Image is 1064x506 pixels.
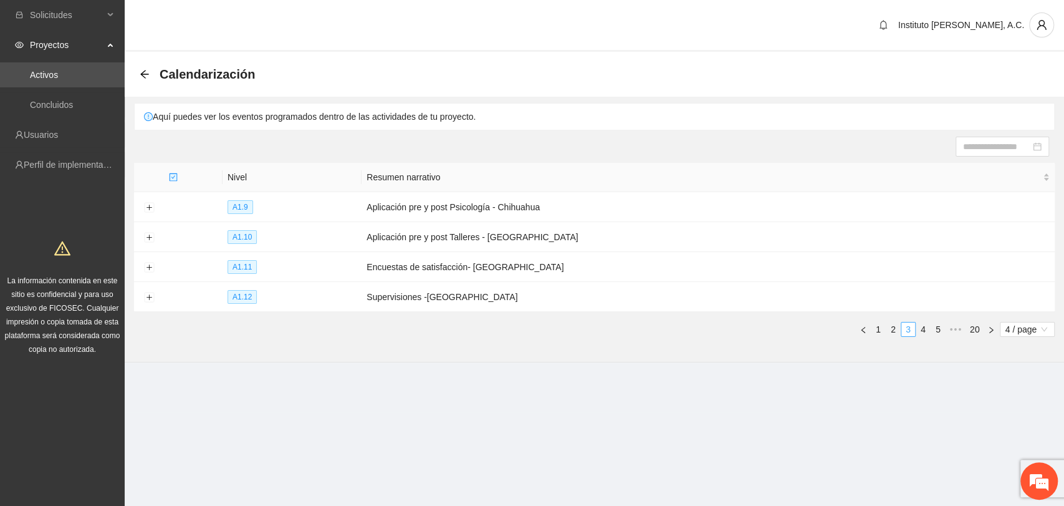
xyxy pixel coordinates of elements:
span: La información contenida en este sitio es confidencial y para uso exclusivo de FICOSEC. Cualquier... [5,276,120,354]
li: Previous Page [856,322,871,337]
span: bell [874,20,893,30]
a: Perfil de implementadora [24,160,121,170]
span: A1.9 [228,200,253,214]
a: Activos [30,70,58,80]
th: Nivel [223,163,362,192]
span: inbox [15,11,24,19]
span: Proyectos [30,32,103,57]
li: Next 5 Pages [946,322,966,337]
div: Minimizar ventana de chat en vivo [204,6,234,36]
button: Expand row [144,263,154,273]
button: Expand row [144,233,154,243]
li: 4 [916,322,931,337]
th: Resumen narrativo [362,163,1055,192]
div: Back [140,69,150,80]
span: Resumen narrativo [367,170,1040,184]
button: left [856,322,871,337]
td: Encuestas de satisfacción- [GEOGRAPHIC_DATA] [362,252,1055,282]
span: A1.11 [228,260,257,274]
span: Instituto [PERSON_NAME], A.C. [898,20,1024,30]
span: ••• [946,322,966,337]
li: Next Page [984,322,999,337]
a: 5 [931,323,945,336]
li: 3 [901,322,916,337]
button: Expand row [144,203,154,213]
button: bell [873,15,893,35]
span: Solicitudes [30,2,103,27]
span: A1.10 [228,230,257,244]
span: 4 / page [1005,323,1050,336]
a: 4 [916,323,930,336]
td: Aplicación pre y post Talleres - [GEOGRAPHIC_DATA] [362,222,1055,252]
button: right [984,322,999,337]
button: user [1029,12,1054,37]
a: Concluidos [30,100,73,110]
a: 1 [871,323,885,336]
textarea: Escriba su mensaje y pulse “Intro” [6,341,237,384]
span: exclamation-circle [144,112,153,121]
td: Aplicación pre y post Psicología - Chihuahua [362,192,1055,222]
button: Expand row [144,293,154,303]
span: warning [54,240,70,256]
li: 20 [966,322,984,337]
span: user [1030,19,1053,31]
a: 20 [966,323,984,336]
span: Calendarización [160,64,255,84]
a: Usuarios [24,130,58,140]
div: Aquí puedes ver los eventos programados dentro de las actividades de tu proyecto. [135,104,1054,130]
li: 5 [931,322,946,337]
span: arrow-left [140,69,150,79]
a: 3 [901,323,915,336]
span: eye [15,41,24,49]
span: right [987,326,995,334]
li: 1 [871,322,886,337]
div: Page Size [1000,322,1055,337]
a: 2 [886,323,900,336]
td: Supervisiones -[GEOGRAPHIC_DATA] [362,282,1055,312]
span: check-square [169,173,178,182]
div: Chatee con nosotros ahora [65,64,209,80]
li: 2 [886,322,901,337]
span: A1.12 [228,290,257,304]
span: Estamos en línea. [72,167,172,293]
span: left [860,326,867,334]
